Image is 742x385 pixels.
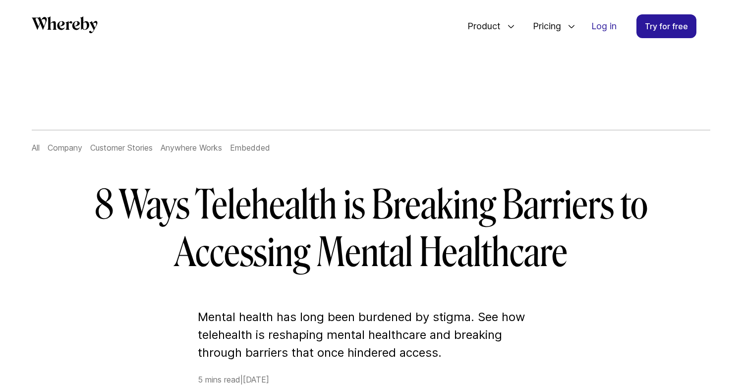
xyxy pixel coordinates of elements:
a: Try for free [636,14,696,38]
h1: 8 Ways Telehealth is Breaking Barriers to Accessing Mental Healthcare [86,181,657,276]
svg: Whereby [32,16,98,33]
a: All [32,143,40,153]
a: Anywhere Works [161,143,222,153]
a: Customer Stories [90,143,153,153]
span: Pricing [523,10,564,43]
span: Product [457,10,503,43]
p: Mental health has long been burdened by stigma. See how telehealth is reshaping mental healthcare... [198,308,545,362]
a: Log in [583,15,625,38]
a: Company [48,143,82,153]
a: Embedded [230,143,270,153]
a: Whereby [32,16,98,37]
